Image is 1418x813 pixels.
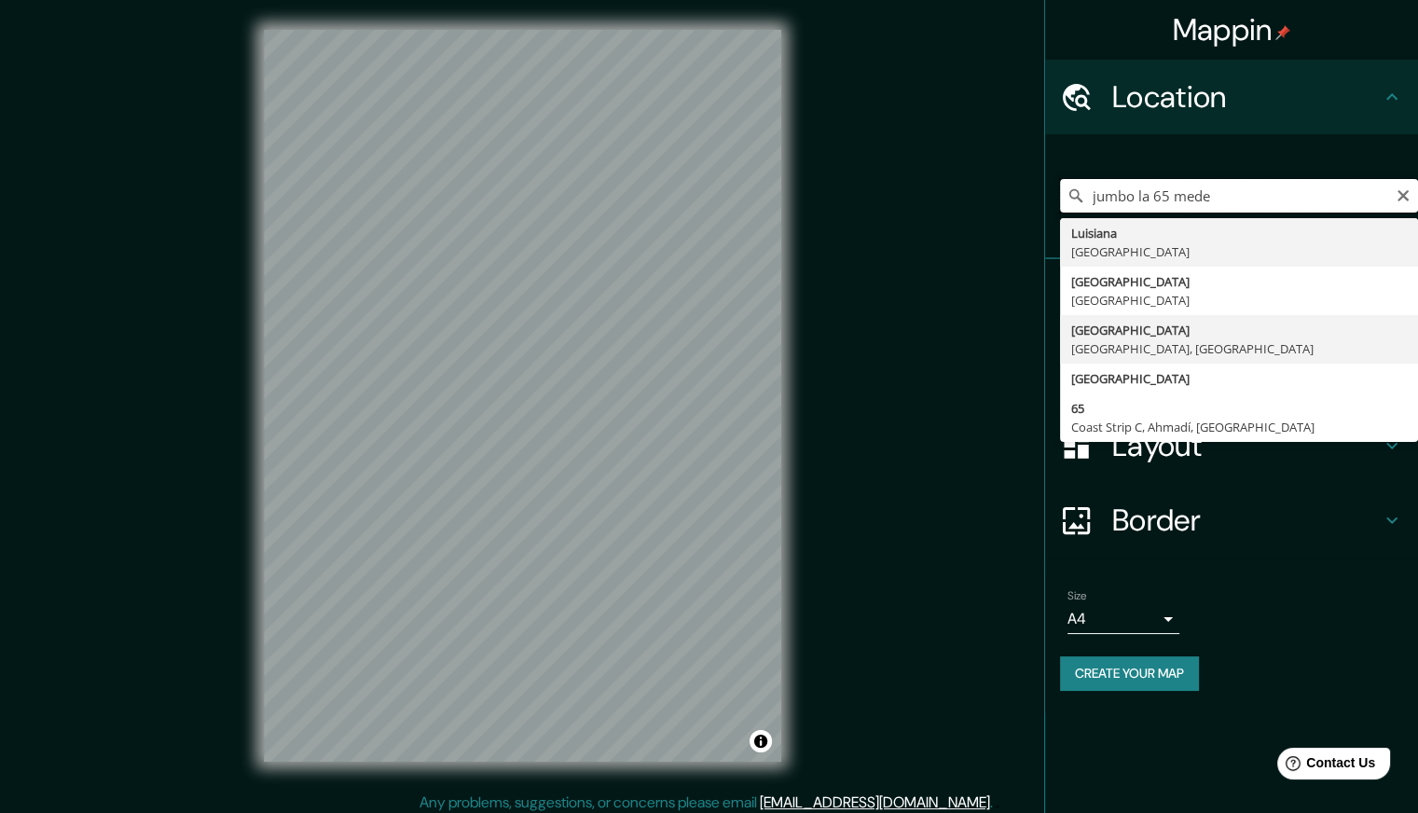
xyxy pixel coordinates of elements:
div: Luisiana [1071,224,1407,242]
label: Size [1067,588,1087,604]
div: A4 [1067,604,1179,634]
a: [EMAIL_ADDRESS][DOMAIN_NAME] [760,792,990,812]
h4: Location [1112,78,1381,116]
div: [GEOGRAPHIC_DATA] [1071,272,1407,291]
div: [GEOGRAPHIC_DATA] [1071,291,1407,310]
div: 65 [1071,399,1407,418]
div: [GEOGRAPHIC_DATA], [GEOGRAPHIC_DATA] [1071,339,1407,358]
button: Create your map [1060,656,1199,691]
div: Coast Strip C, Ahmadí, [GEOGRAPHIC_DATA] [1071,418,1407,436]
div: Border [1045,483,1418,558]
canvas: Map [264,30,781,762]
div: [GEOGRAPHIC_DATA] [1071,242,1407,261]
h4: Mappin [1173,11,1291,48]
div: Layout [1045,408,1418,483]
button: Clear [1396,186,1411,203]
div: Pins [1045,259,1418,334]
div: [GEOGRAPHIC_DATA] [1071,321,1407,339]
h4: Border [1112,502,1381,539]
input: Pick your city or area [1060,179,1418,213]
div: [GEOGRAPHIC_DATA] [1071,369,1407,388]
button: Toggle attribution [750,730,772,752]
div: Location [1045,60,1418,134]
iframe: Help widget launcher [1252,740,1397,792]
img: pin-icon.png [1275,25,1290,40]
div: Style [1045,334,1418,408]
h4: Layout [1112,427,1381,464]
